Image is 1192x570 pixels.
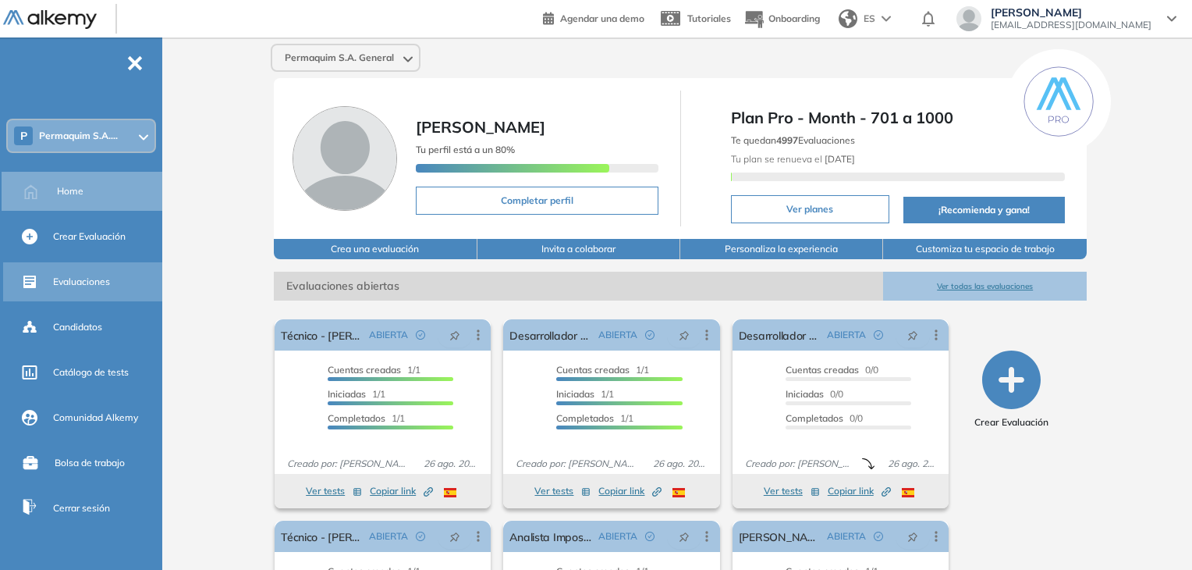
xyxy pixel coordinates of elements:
span: Agendar una demo [560,12,644,24]
span: pushpin [449,530,460,543]
button: pushpin [896,322,930,347]
span: 26 ago. 2025 [882,457,942,471]
span: 1/1 [328,364,420,376]
span: pushpin [907,530,918,543]
a: [PERSON_NAME] - Analista Recursos Humanos SR [739,521,821,552]
span: ABIERTA [369,328,408,342]
span: Cuentas creadas [786,364,859,376]
span: Permaquim S.A.... [39,130,118,142]
button: pushpin [667,322,701,347]
a: Agendar una demo [543,8,644,27]
span: Catálogo de tests [53,365,129,379]
button: Copiar link [828,482,891,501]
span: Completados [786,412,843,424]
span: 1/1 [556,364,649,376]
img: ESP [444,488,456,497]
span: ABIERTA [598,529,637,543]
img: Foto de perfil [293,106,397,211]
button: pushpin [667,524,701,549]
button: pushpin [438,524,472,549]
a: Técnico - [PERSON_NAME] [281,319,363,351]
span: check-circle [416,330,425,340]
span: Plan Pro - Month - 701 a 1000 [731,106,1065,130]
img: ESP [902,488,914,497]
span: Completados [556,412,614,424]
button: ¡Recomienda y gana! [903,197,1065,223]
button: Copiar link [370,482,433,501]
span: check-circle [645,532,655,541]
button: Ver planes [731,195,890,223]
button: Ver tests [534,482,591,501]
img: Logo [3,10,97,30]
img: world [839,9,857,28]
span: 1/1 [328,412,405,424]
button: Personaliza la experiencia [680,239,883,259]
a: Analista Impositivo - [PERSON_NAME] [509,521,591,552]
span: Comunidad Alkemy [53,411,138,425]
span: 26 ago. 2025 [647,457,714,471]
span: check-circle [645,330,655,340]
span: ES [864,12,875,26]
span: [PERSON_NAME] [416,117,545,137]
a: Desarrollador - [PERSON_NAME] [739,319,821,351]
span: P [20,130,27,142]
b: [DATE] [822,153,855,165]
span: Copiar link [828,484,891,498]
span: Tu plan se renueva el [731,153,855,165]
button: pushpin [896,524,930,549]
span: 1/1 [556,388,614,400]
img: ESP [672,488,685,497]
button: Ver todas las evaluaciones [883,272,1086,301]
span: pushpin [679,530,690,543]
span: Iniciadas [556,388,594,400]
span: pushpin [907,329,918,341]
span: check-circle [416,532,425,541]
span: check-circle [874,330,883,340]
span: [PERSON_NAME] [991,6,1151,19]
span: Copiar link [598,484,662,498]
span: Evaluaciones abiertas [274,272,883,301]
span: Creado por: [PERSON_NAME] [739,457,862,471]
span: Bolsa de trabajo [55,456,125,470]
span: Iniciadas [328,388,366,400]
button: Invita a colaborar [477,239,680,259]
span: Cerrar sesión [53,501,110,515]
img: arrow [882,16,891,22]
span: Tu perfil está a un 80% [416,144,515,155]
span: pushpin [449,329,460,341]
b: 4997 [776,134,798,146]
a: Desarrollador - [PERSON_NAME] [509,319,591,351]
span: ABIERTA [827,529,866,543]
span: Creado por: [PERSON_NAME] [509,457,646,471]
span: Copiar link [370,484,433,498]
span: Te quedan Evaluaciones [731,134,855,146]
span: ABIERTA [369,529,408,543]
span: Tutoriales [687,12,731,24]
span: Home [57,184,83,198]
span: 26 ago. 2025 [417,457,484,471]
span: 0/0 [786,388,843,400]
span: ABIERTA [598,328,637,342]
span: [EMAIL_ADDRESS][DOMAIN_NAME] [991,19,1151,31]
span: Candidatos [53,320,102,334]
span: Evaluaciones [53,275,110,289]
span: Cuentas creadas [328,364,401,376]
span: check-circle [874,532,883,541]
button: Completar perfil [416,187,658,215]
a: Técnico - [PERSON_NAME] [281,521,363,552]
span: 1/1 [328,388,385,400]
span: Iniciadas [786,388,824,400]
button: Crea una evaluación [274,239,477,259]
button: Ver tests [306,482,362,501]
span: Permaquim S.A. General [285,52,394,64]
button: Ver tests [764,482,820,501]
span: 1/1 [556,412,633,424]
span: Crear Evaluación [53,230,126,244]
button: Copiar link [598,482,662,501]
span: Cuentas creadas [556,364,630,376]
span: 0/0 [786,364,878,376]
button: pushpin [438,322,472,347]
button: Customiza tu espacio de trabajo [883,239,1086,259]
span: Onboarding [768,12,820,24]
span: 0/0 [786,412,863,424]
